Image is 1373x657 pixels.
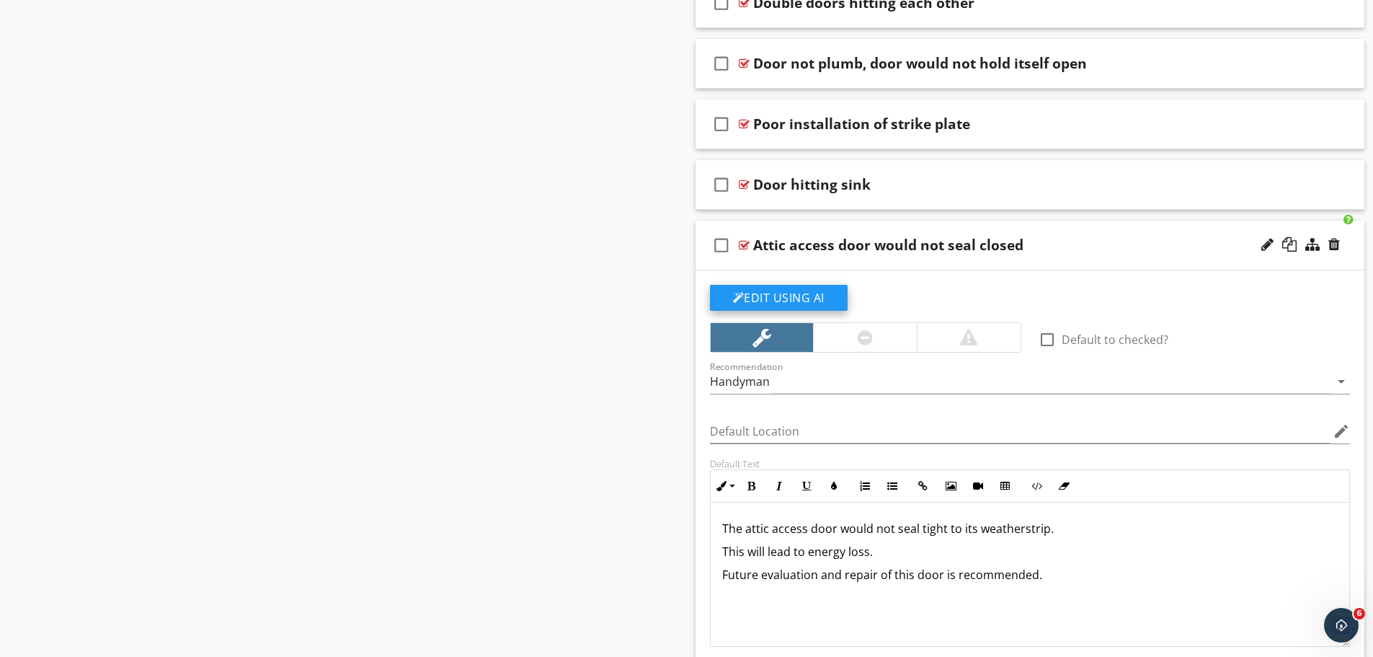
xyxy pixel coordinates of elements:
i: edit [1333,423,1350,440]
div: Poor installation of strike plate [753,115,970,133]
p: The attic access door would not seal tight to its weatherstrip. [722,520,1338,537]
i: check_box_outline_blank [710,107,733,141]
button: Italic (Ctrl+I) [765,472,793,500]
i: check_box_outline_blank [710,46,733,81]
button: Insert Table [992,472,1019,500]
button: Clear Formatting [1050,472,1077,500]
div: Handyman [710,375,770,388]
p: Future evaluation and repair of this door is recommended. [722,566,1338,583]
label: Default to checked? [1062,332,1168,347]
button: Colors [820,472,848,500]
button: Code View [1023,472,1050,500]
input: Default Location [710,420,1330,444]
iframe: Intercom live chat [1324,608,1359,643]
button: Edit Using AI [710,285,848,311]
div: Door not plumb, door would not hold itself open [753,55,1087,72]
div: Door hitting sink [753,176,871,193]
div: Attic access door would not seal closed [753,237,1023,254]
button: Insert Video [964,472,992,500]
i: check_box_outline_blank [710,167,733,202]
i: arrow_drop_down [1333,373,1350,390]
p: This will lead to energy loss. [722,543,1338,560]
button: Underline (Ctrl+U) [793,472,820,500]
button: Ordered List [851,472,879,500]
span: 6 [1354,608,1365,619]
button: Bold (Ctrl+B) [738,472,765,500]
div: Default Text [710,458,1351,469]
button: Unordered List [879,472,906,500]
i: check_box_outline_blank [710,228,733,263]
